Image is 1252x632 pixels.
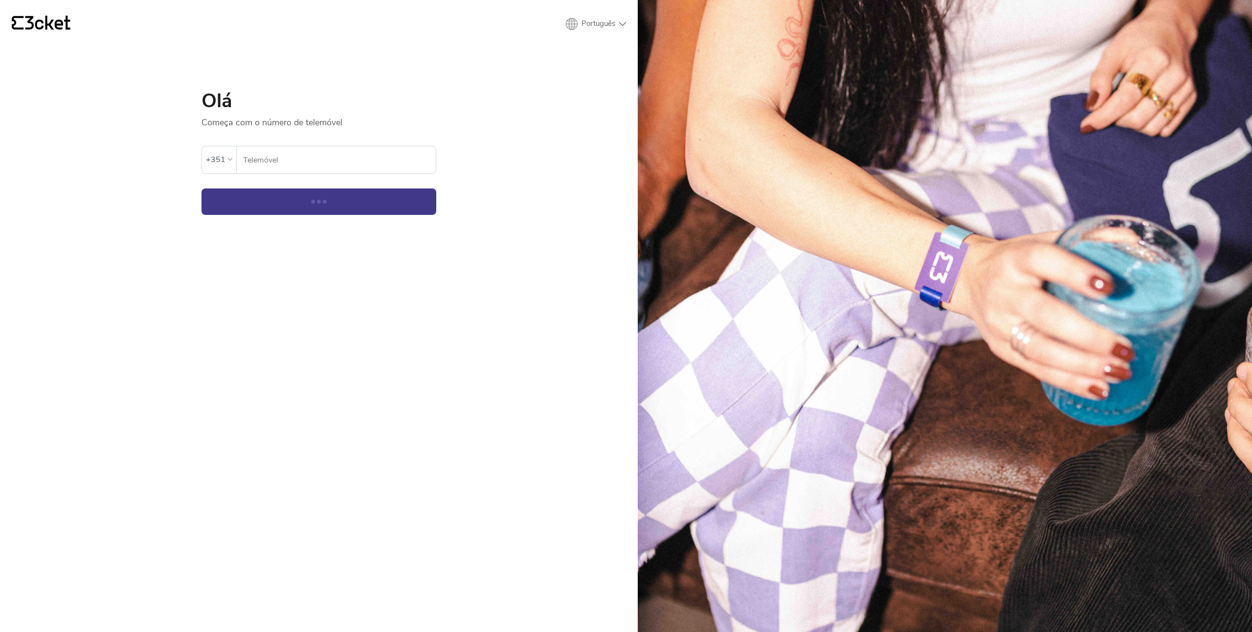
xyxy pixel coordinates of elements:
[243,146,436,173] input: Telemóvel
[201,111,436,128] p: Começa com o número de telemóvel
[237,146,436,174] label: Telemóvel
[201,188,436,215] button: Continuar
[206,152,225,167] div: +351
[12,16,70,32] a: {' '}
[12,16,23,30] g: {' '}
[201,91,436,111] h1: Olá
